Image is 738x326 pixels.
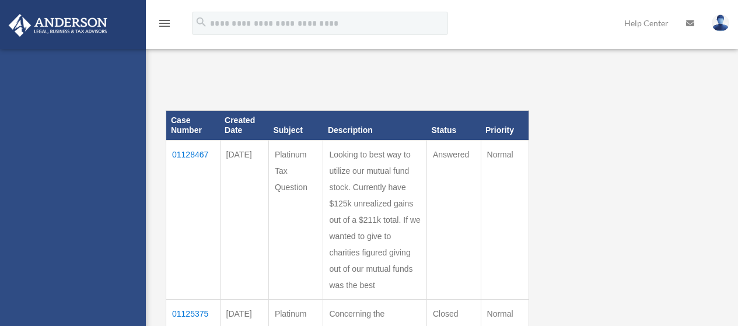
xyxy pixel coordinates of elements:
[712,15,729,31] img: User Pic
[268,111,323,141] th: Subject
[166,140,221,299] td: 01128467
[268,140,323,299] td: Platinum Tax Question
[220,140,268,299] td: [DATE]
[323,111,427,141] th: Description
[481,140,529,299] td: Normal
[158,16,172,30] i: menu
[220,111,268,141] th: Created Date
[195,16,208,29] i: search
[481,111,529,141] th: Priority
[426,140,481,299] td: Answered
[166,111,221,141] th: Case Number
[158,20,172,30] a: menu
[5,14,111,37] img: Anderson Advisors Platinum Portal
[426,111,481,141] th: Status
[323,140,427,299] td: Looking to best way to utilize our mutual fund stock. Currently have $125k unrealized gains out o...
